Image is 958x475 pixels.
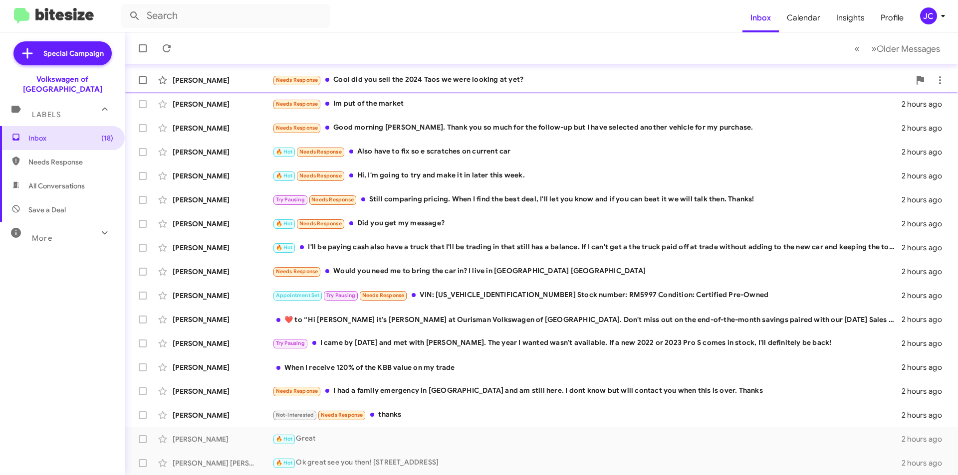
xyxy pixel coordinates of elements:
[173,458,272,468] div: [PERSON_NAME] [PERSON_NAME]
[272,385,902,397] div: I had a family emergency in [GEOGRAPHIC_DATA] and am still here. I dont know but will contact you...
[902,410,950,420] div: 2 hours ago
[272,170,902,181] div: Hi, I'm going to try and make it in later this week.
[272,98,902,110] div: Im put of the market
[28,181,85,191] span: All Conversations
[276,149,293,155] span: 🔥 Hot
[173,219,272,229] div: [PERSON_NAME]
[828,3,873,32] a: Insights
[272,457,902,469] div: Ok great see you then! [STREET_ADDRESS]
[272,315,902,324] div: ​❤️​ to “ Hi [PERSON_NAME] it's [PERSON_NAME] at Ourisman Volkswagen of [GEOGRAPHIC_DATA]. Don't ...
[902,362,950,372] div: 2 hours ago
[871,42,877,55] span: »
[849,38,946,59] nav: Page navigation example
[173,386,272,396] div: [PERSON_NAME]
[272,242,902,253] div: I'll be paying cash also have a truck that I'll be trading in that still has a balance. If I can'...
[173,75,272,85] div: [PERSON_NAME]
[276,436,293,442] span: 🔥 Hot
[276,340,305,346] span: Try Pausing
[32,110,61,119] span: Labels
[299,149,342,155] span: Needs Response
[276,220,293,227] span: 🔥 Hot
[276,77,318,83] span: Needs Response
[276,172,293,179] span: 🔥 Hot
[742,3,779,32] a: Inbox
[902,219,950,229] div: 2 hours ago
[276,412,314,418] span: Not-Interested
[877,43,940,54] span: Older Messages
[299,220,342,227] span: Needs Response
[276,388,318,394] span: Needs Response
[362,292,405,299] span: Needs Response
[173,243,272,253] div: [PERSON_NAME]
[173,362,272,372] div: [PERSON_NAME]
[272,409,902,421] div: thanks
[902,171,950,181] div: 2 hours ago
[272,74,910,86] div: Cool did you sell the 2024 Taos we were looking at yet?
[902,338,950,348] div: 2 hours ago
[32,234,52,243] span: More
[902,243,950,253] div: 2 hours ago
[299,172,342,179] span: Needs Response
[272,362,902,372] div: When I receive 120% of the KBB value on my trade
[28,205,66,215] span: Save a Deal
[902,267,950,277] div: 2 hours ago
[173,434,272,444] div: [PERSON_NAME]
[873,3,912,32] a: Profile
[902,99,950,109] div: 2 hours ago
[311,196,354,203] span: Needs Response
[173,338,272,348] div: [PERSON_NAME]
[28,157,113,167] span: Needs Response
[28,133,113,143] span: Inbox
[865,38,946,59] button: Next
[272,194,902,205] div: Still comparing pricing. When I find the best deal, I'll let you know and if you can beat it we w...
[272,218,902,229] div: Did you get my message?
[272,146,902,158] div: Also have to fix so e scratches on current car
[43,48,104,58] span: Special Campaign
[173,99,272,109] div: [PERSON_NAME]
[326,292,355,299] span: Try Pausing
[276,101,318,107] span: Needs Response
[276,125,318,131] span: Needs Response
[272,337,902,349] div: I came by [DATE] and met with [PERSON_NAME]. The year I wanted wasn't available. If a new 2022 or...
[272,290,902,301] div: VIN: [US_VEHICLE_IDENTIFICATION_NUMBER] Stock number: RM5997 Condition: Certified Pre-Owned
[173,315,272,324] div: [PERSON_NAME]
[272,122,902,134] div: Good morning [PERSON_NAME]. Thank you so much for the follow-up but I have selected another vehic...
[173,171,272,181] div: [PERSON_NAME]
[276,292,320,299] span: Appointment Set
[902,458,950,468] div: 2 hours ago
[173,147,272,157] div: [PERSON_NAME]
[902,147,950,157] div: 2 hours ago
[173,291,272,301] div: [PERSON_NAME]
[920,7,937,24] div: JC
[276,460,293,466] span: 🔥 Hot
[902,291,950,301] div: 2 hours ago
[848,38,866,59] button: Previous
[902,315,950,324] div: 2 hours ago
[173,410,272,420] div: [PERSON_NAME]
[902,195,950,205] div: 2 hours ago
[321,412,363,418] span: Needs Response
[173,123,272,133] div: [PERSON_NAME]
[276,244,293,251] span: 🔥 Hot
[173,195,272,205] div: [PERSON_NAME]
[121,4,330,28] input: Search
[902,123,950,133] div: 2 hours ago
[779,3,828,32] a: Calendar
[912,7,947,24] button: JC
[854,42,860,55] span: «
[173,267,272,277] div: [PERSON_NAME]
[902,386,950,396] div: 2 hours ago
[101,133,113,143] span: (18)
[902,434,950,444] div: 2 hours ago
[13,41,112,65] a: Special Campaign
[276,196,305,203] span: Try Pausing
[276,268,318,275] span: Needs Response
[272,433,902,445] div: Great
[272,266,902,277] div: Would you need me to bring the car in? I live in [GEOGRAPHIC_DATA] [GEOGRAPHIC_DATA]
